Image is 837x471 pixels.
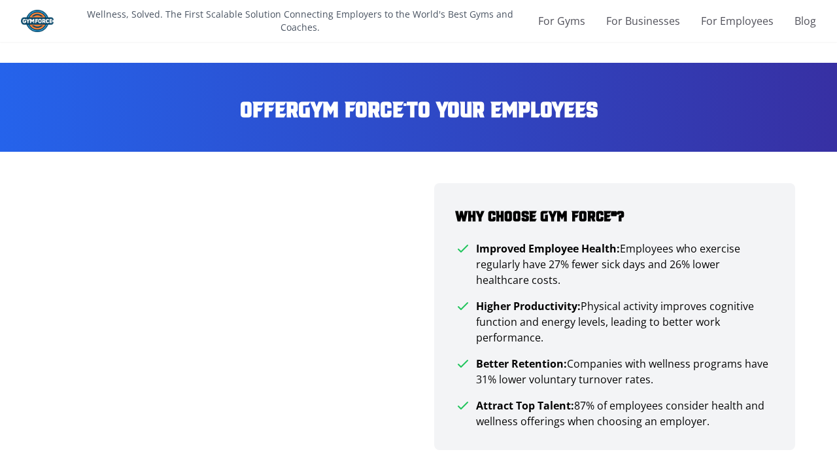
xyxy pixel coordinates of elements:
span: Physical activity improves cognitive function and energy levels, leading to better work performance. [476,298,774,345]
strong: Attract Top Talent: [476,398,574,413]
h1: Offer to Your Employees [10,94,827,120]
strong: Higher Productivity: [476,299,581,313]
p: Wellness, Solved. The First Scalable Solution Connecting Employers to the World's Best Gyms and C... [67,8,533,34]
strong: Improved Employee Health: [476,241,620,256]
a: For Businesses [606,13,680,29]
a: Blog [794,13,816,29]
a: For Gyms [538,13,585,29]
span: Employees who exercise regularly have 27% fewer sick days and 26% lower healthcare costs. [476,241,774,288]
span: ® [403,101,407,109]
span: Gym Force [298,96,403,119]
a: For Employees [701,13,774,29]
span: Companies with wellness programs have 31% lower voluntary turnover rates. [476,356,774,387]
h2: Why Choose GYM FORCE®? [455,204,774,225]
span: 87% of employees consider health and wellness offerings when choosing an employer. [476,398,774,429]
strong: Better Retention: [476,357,567,371]
img: Gym Force Logo [21,10,54,32]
